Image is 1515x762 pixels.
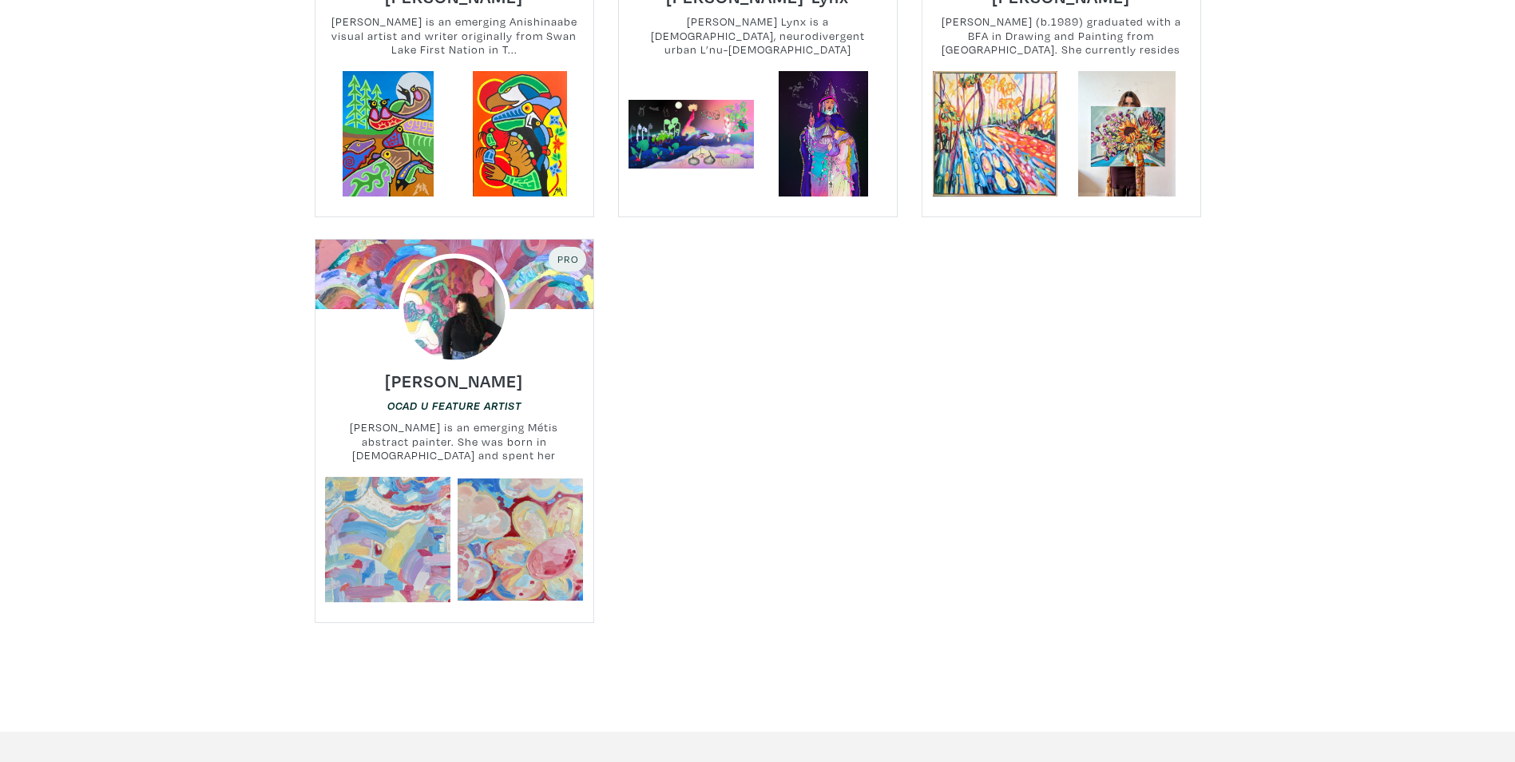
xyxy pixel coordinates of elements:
[387,398,522,413] a: OCAD U Feature Artist
[315,14,593,57] small: [PERSON_NAME] is an emerging Anishinaabe visual artist and writer originally from Swan Lake First...
[387,399,522,412] em: OCAD U Feature Artist
[399,253,510,364] img: phpThumb.php
[315,420,593,462] small: [PERSON_NAME] is an emerging Métis abstract painter. She was born in [DEMOGRAPHIC_DATA] and spent...
[556,252,579,265] span: Pro
[922,14,1200,57] small: [PERSON_NAME] (b.1989) graduated with a BFA in Drawing and Painting from [GEOGRAPHIC_DATA]. She c...
[619,14,897,57] small: [PERSON_NAME] Lynx is a [DEMOGRAPHIC_DATA], neurodivergent urban L’nu-[DEMOGRAPHIC_DATA] interdis...
[385,370,523,391] h6: [PERSON_NAME]
[385,366,523,384] a: [PERSON_NAME]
